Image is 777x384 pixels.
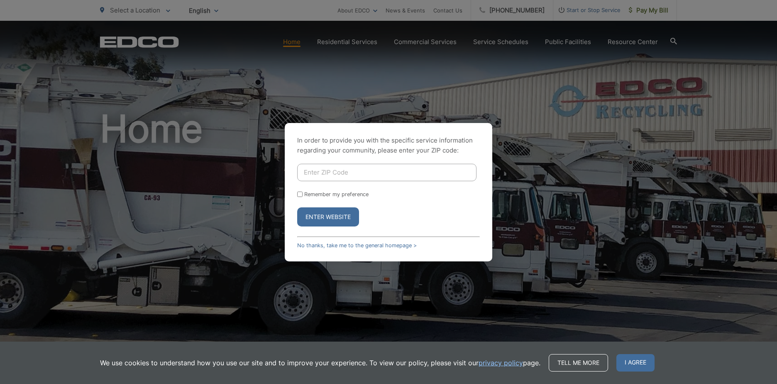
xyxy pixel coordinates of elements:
a: privacy policy [479,358,523,368]
p: In order to provide you with the specific service information regarding your community, please en... [297,135,480,155]
button: Enter Website [297,207,359,226]
label: Remember my preference [304,191,369,197]
span: I agree [616,354,655,372]
p: We use cookies to understand how you use our site and to improve your experience. To view our pol... [100,358,540,368]
a: Tell me more [549,354,608,372]
a: No thanks, take me to the general homepage > [297,242,417,249]
input: Enter ZIP Code [297,164,476,181]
